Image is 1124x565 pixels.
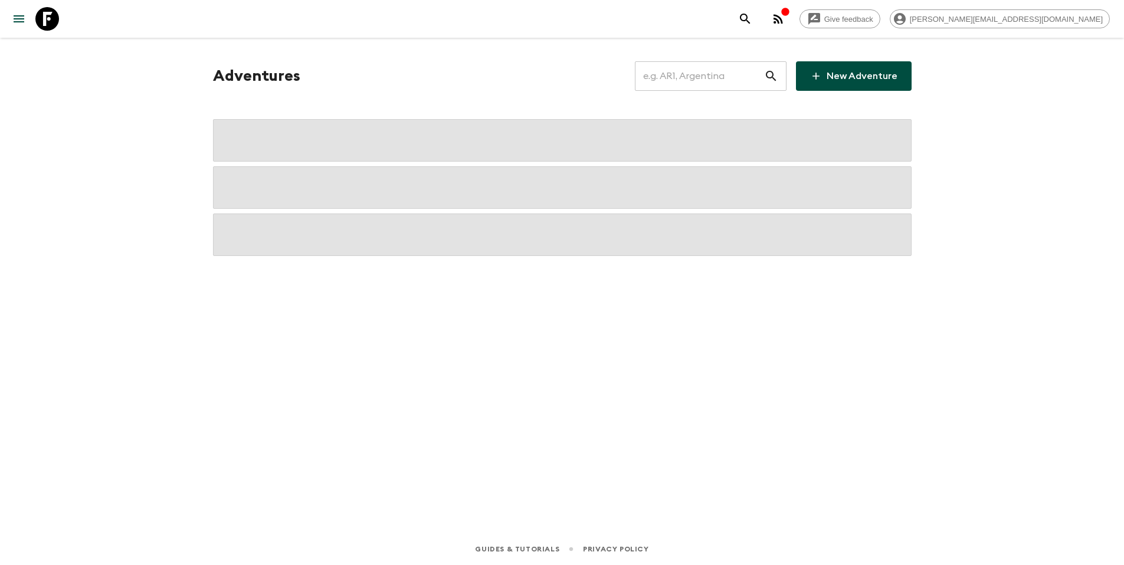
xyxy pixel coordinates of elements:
span: Give feedback [818,15,880,24]
a: Give feedback [799,9,880,28]
a: New Adventure [796,61,912,91]
button: search adventures [733,7,757,31]
a: Privacy Policy [583,543,648,556]
button: menu [7,7,31,31]
span: [PERSON_NAME][EMAIL_ADDRESS][DOMAIN_NAME] [903,15,1109,24]
div: [PERSON_NAME][EMAIL_ADDRESS][DOMAIN_NAME] [890,9,1110,28]
h1: Adventures [213,64,300,88]
input: e.g. AR1, Argentina [635,60,764,93]
a: Guides & Tutorials [475,543,559,556]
